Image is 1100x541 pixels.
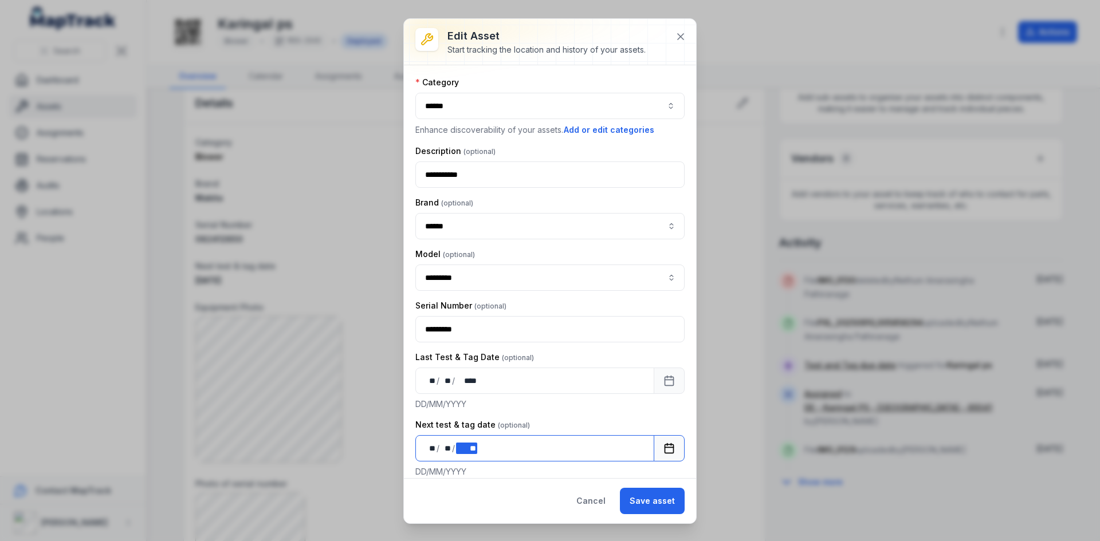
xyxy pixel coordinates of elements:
[415,145,496,157] label: Description
[654,435,685,461] button: Calendar
[456,375,478,386] div: year,
[415,197,473,208] label: Brand
[567,488,615,514] button: Cancel
[415,398,685,410] p: DD/MM/YYYY
[447,28,646,44] h3: Edit asset
[654,368,685,394] button: Calendar
[415,77,459,88] label: Category
[452,443,456,454] div: /
[563,124,655,136] button: Add or edit categories
[415,213,685,239] input: asset-edit:cf[95398f92-8612-421e-aded-2a99c5a8da30]-label
[447,44,646,56] div: Start tracking the location and history of your assets.
[415,264,685,291] input: asset-edit:cf[ae11ba15-1579-4ecc-996c-910ebae4e155]-label
[415,124,685,136] p: Enhance discoverability of your assets.
[415,248,475,260] label: Model
[437,375,441,386] div: /
[456,443,477,454] div: year,
[441,443,452,454] div: month,
[415,419,530,431] label: Next test & tag date
[425,375,437,386] div: day,
[415,466,685,477] p: DD/MM/YYYY
[415,352,534,363] label: Last Test & Tag Date
[441,375,452,386] div: month,
[425,443,437,454] div: day,
[452,375,456,386] div: /
[415,300,506,311] label: Serial Number
[437,443,441,454] div: /
[620,488,685,514] button: Save asset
